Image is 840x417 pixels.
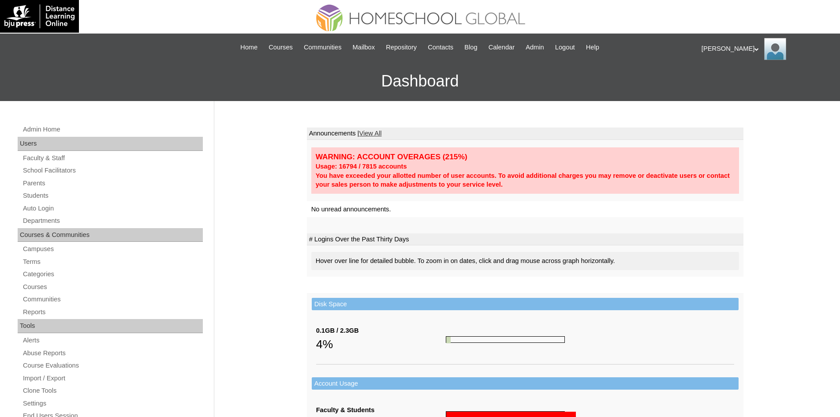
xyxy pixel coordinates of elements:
td: # Logins Over the Past Thirty Days [307,233,743,246]
a: View All [359,130,381,137]
span: Communities [304,42,342,53]
td: Disk Space [312,298,739,311]
a: Departments [22,215,203,226]
a: Admin Home [22,124,203,135]
a: Calendar [484,42,519,53]
a: Campuses [22,244,203,255]
div: 0.1GB / 2.3GB [316,326,446,335]
a: Admin [521,42,549,53]
a: Help [582,42,604,53]
a: Repository [381,42,421,53]
span: Help [586,42,599,53]
a: Course Evaluations [22,360,203,371]
span: Blog [464,42,477,53]
a: Terms [22,256,203,267]
div: Users [18,137,203,151]
a: Alerts [22,335,203,346]
a: School Facilitators [22,165,203,176]
span: Calendar [489,42,515,53]
a: Parents [22,178,203,189]
a: Auto Login [22,203,203,214]
span: Mailbox [353,42,375,53]
div: Tools [18,319,203,333]
a: Faculty & Staff [22,153,203,164]
span: Home [240,42,258,53]
div: Faculty & Students [316,406,446,415]
div: 4% [316,335,446,353]
a: Categories [22,269,203,280]
span: Repository [386,42,417,53]
div: WARNING: ACCOUNT OVERAGES (215%) [316,152,735,162]
td: Announcements | [307,128,743,140]
strong: Usage: 16794 / 7815 accounts [316,163,407,170]
a: Contacts [423,42,458,53]
td: Account Usage [312,377,739,390]
a: Import / Export [22,373,203,384]
a: Blog [460,42,482,53]
a: Courses [22,282,203,293]
img: logo-white.png [4,4,75,28]
div: [PERSON_NAME] [702,38,831,60]
a: Home [236,42,262,53]
a: Settings [22,398,203,409]
div: You have exceeded your allotted number of user accounts. To avoid additional charges you may remo... [316,171,735,189]
a: Communities [22,294,203,305]
img: Ariane Ebuen [764,38,786,60]
td: No unread announcements. [307,201,743,218]
span: Courses [269,42,293,53]
div: Hover over line for detailed bubble. To zoom in on dates, click and drag mouse across graph horiz... [311,252,739,270]
span: Admin [526,42,544,53]
a: Courses [264,42,297,53]
a: Logout [551,42,579,53]
a: Reports [22,307,203,318]
a: Students [22,190,203,201]
a: Abuse Reports [22,348,203,359]
span: Logout [555,42,575,53]
div: Courses & Communities [18,228,203,242]
a: Mailbox [348,42,380,53]
a: Clone Tools [22,385,203,396]
span: Contacts [428,42,453,53]
a: Communities [299,42,346,53]
h3: Dashboard [4,61,836,101]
